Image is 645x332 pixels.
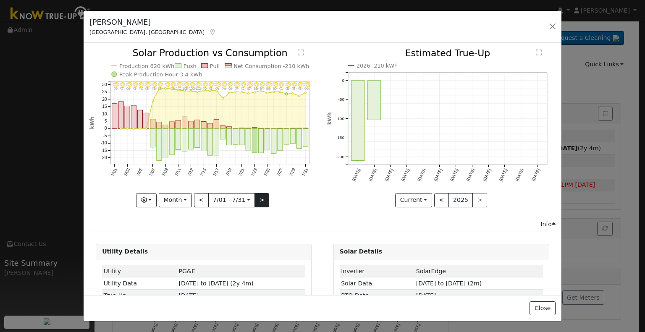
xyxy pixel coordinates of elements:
rect: onclick="" [163,129,168,158]
p: 98° [169,87,178,90]
circle: onclick="" [165,88,166,89]
p: 93° [284,87,292,90]
circle: onclick="" [267,92,268,94]
p: 94° [163,87,171,90]
circle: onclick="" [299,95,300,97]
i: 7/25 - Clear [267,82,272,87]
text: Peak Production Hour 3.4 kWh [119,71,202,78]
td: True-Up [102,290,177,302]
circle: onclick="" [178,89,179,91]
span: [DATE] to [DATE] (2y 4m) [179,280,254,287]
text: 25 [102,90,107,94]
i: 7/04 - Clear [133,82,138,87]
text: kWh [327,112,333,125]
button: < [434,193,449,207]
text: 7/15 [199,167,207,177]
circle: onclick="" [184,90,186,92]
rect: onclick="" [150,119,155,129]
rect: onclick="" [278,129,283,151]
text: Pull [210,63,220,69]
circle: onclick="" [254,91,256,93]
text: -150 [336,136,344,140]
span: ID: 16778501, authorized: 05/21/25 [179,268,195,274]
p: 102° [195,87,203,90]
p: 96° [220,87,229,90]
text: 20 [102,97,107,102]
rect: onclick="" [291,129,296,144]
rect: onclick="" [207,123,212,128]
circle: onclick="" [305,92,307,94]
circle: onclick="" [152,100,154,102]
circle: onclick="" [139,128,141,130]
p: 91° [131,87,139,90]
p: 92° [239,87,248,90]
p: 96° [112,87,121,90]
rect: onclick="" [246,129,251,151]
button: > [254,193,269,207]
text: [DATE] [384,168,393,182]
p: 95° [157,87,165,90]
i: 7/18 - Clear [222,82,227,87]
p: 100° [189,87,197,90]
button: 7/01 - 7/31 [208,193,255,207]
circle: onclick="" [292,93,294,94]
rect: onclick="" [239,128,244,128]
circle: onclick="" [216,90,218,91]
text: [DATE] [433,168,443,182]
rect: onclick="" [125,106,130,129]
text: 7/07 [149,167,156,177]
text: 7/27 [276,167,283,177]
text: [DATE] [351,168,361,182]
i: 7/03 - Clear [126,82,131,87]
i: 7/31 - Clear [305,82,310,87]
i: 7/12 - Clear [184,82,189,87]
i: 7/22 - Clear [247,82,252,87]
rect: onclick="" [265,129,270,150]
p: 94° [214,87,223,90]
text: [DATE] [449,168,459,182]
i: 7/06 - Clear [145,82,150,87]
circle: onclick="" [247,93,249,94]
rect: onclick="" [195,120,200,129]
text: -50 [338,97,344,102]
p: 95° [144,87,152,90]
i: 7/19 - Clear [228,82,233,87]
i: 7/08 - Clear [158,82,163,87]
text: Solar Production vs Consumption [133,48,288,59]
rect: onclick="" [118,102,123,129]
text: 0 [342,78,344,83]
button: Current [395,193,432,207]
p: 88° [265,87,273,90]
i: 7/29 - Clear [292,82,297,87]
text: 7/05 [136,167,143,177]
text: -15 [101,148,107,153]
rect: onclick="" [150,129,155,147]
rect: onclick="" [214,129,219,156]
circle: onclick="" [190,91,192,92]
text: 10 [102,112,107,116]
rect: onclick="" [233,129,238,145]
circle: onclick="" [222,98,224,99]
circle: onclick="" [209,90,211,91]
rect: onclick="" [176,120,181,129]
text: [DATE] [400,168,410,182]
text: 7/25 [263,167,271,177]
text: Push [184,63,197,69]
rect: onclick="" [227,129,232,145]
td: Solar Data [340,277,415,290]
text: 7/21 [238,167,245,177]
p: 95° [297,87,305,90]
rect: onclick="" [201,122,206,129]
i: 7/21 - Clear [241,82,246,87]
rect: onclick="" [163,125,168,129]
text:  [536,49,542,56]
circle: onclick="" [158,88,160,90]
i: 7/13 - Clear [190,82,195,87]
rect: onclick="" [220,126,225,129]
p: 95° [207,87,216,90]
i: 7/02 - Clear [120,82,125,87]
text: [DATE] [498,168,508,182]
p: 96° [303,87,312,90]
text:  [298,50,304,56]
